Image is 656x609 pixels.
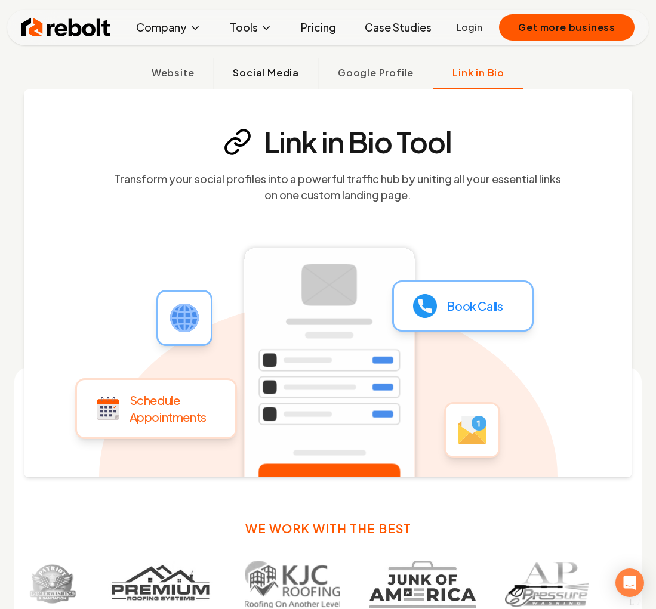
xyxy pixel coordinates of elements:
span: Social Media [233,66,299,80]
button: Company [127,16,211,39]
div: Open Intercom Messenger [615,568,644,597]
a: Case Studies [355,16,441,39]
button: Social Media [213,58,318,89]
a: Pricing [291,16,346,39]
img: Customer 5 [503,561,588,608]
img: Customer 3 [244,561,339,608]
img: Rebolt Logo [21,16,111,39]
img: Customer 4 [368,561,475,608]
img: Customer 1 [27,561,75,608]
button: Google Profile [318,58,433,89]
button: Tools [220,16,282,39]
button: Get more business [499,14,635,41]
span: Website [152,66,195,80]
button: Link in Bio [433,58,523,89]
span: Link in Bio [452,66,504,80]
span: Google Profile [338,66,414,80]
a: Login [457,20,482,35]
p: Book Calls [446,298,503,314]
h4: Link in Bio Tool [264,128,452,156]
button: Website [133,58,214,89]
h3: We work with the best [245,520,411,537]
img: Customer 2 [104,561,215,608]
p: Schedule Appointments [130,392,207,425]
